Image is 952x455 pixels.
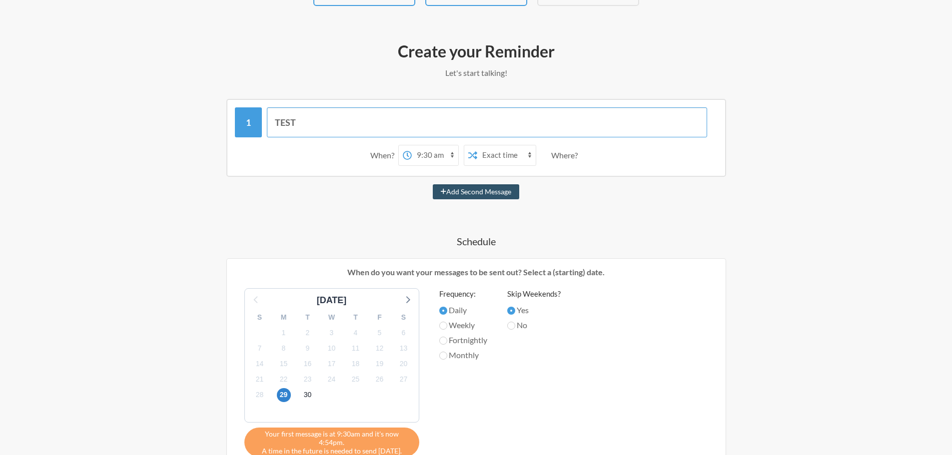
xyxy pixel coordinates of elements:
span: Thursday, October 9, 2025 [301,341,315,355]
div: W [320,310,344,325]
span: Saturday, October 18, 2025 [349,357,363,371]
label: Yes [507,304,561,316]
span: Saturday, October 11, 2025 [349,341,363,355]
label: Fortnightly [439,334,487,346]
span: Sunday, October 12, 2025 [373,341,387,355]
span: Sunday, October 19, 2025 [373,357,387,371]
input: Fortnightly [439,337,447,345]
input: No [507,322,515,330]
span: Your first message is at 9:30am and it's now 4:54pm. [252,430,412,447]
span: Saturday, October 4, 2025 [349,326,363,340]
span: Tuesday, October 7, 2025 [253,341,267,355]
span: Wednesday, October 29, 2025 [277,388,291,402]
div: When? [370,145,398,166]
label: Weekly [439,319,487,331]
input: Daily [439,307,447,315]
span: Saturday, October 25, 2025 [349,373,363,387]
span: Monday, October 6, 2025 [397,326,411,340]
input: Message [267,107,707,137]
span: Sunday, October 26, 2025 [373,373,387,387]
div: T [344,310,368,325]
input: Yes [507,307,515,315]
span: Wednesday, October 8, 2025 [277,341,291,355]
label: No [507,319,561,331]
p: When do you want your messages to be sent out? Select a (starting) date. [234,266,718,278]
span: Thursday, October 16, 2025 [301,357,315,371]
h4: Schedule [186,234,766,248]
div: S [392,310,416,325]
button: Add Second Message [433,184,519,199]
span: Friday, October 17, 2025 [325,357,339,371]
span: Monday, October 27, 2025 [397,373,411,387]
h2: Create your Reminder [186,41,766,62]
label: Frequency: [439,288,487,300]
input: Weekly [439,322,447,330]
span: Wednesday, October 1, 2025 [277,326,291,340]
input: Monthly [439,352,447,360]
div: [DATE] [313,294,351,307]
span: Wednesday, October 15, 2025 [277,357,291,371]
span: Monday, October 20, 2025 [397,357,411,371]
span: Tuesday, October 28, 2025 [253,388,267,402]
span: Wednesday, October 22, 2025 [277,373,291,387]
div: S [248,310,272,325]
div: T [296,310,320,325]
p: Let's start talking! [186,67,766,79]
span: Thursday, October 23, 2025 [301,373,315,387]
span: Tuesday, October 21, 2025 [253,373,267,387]
span: Thursday, October 30, 2025 [301,388,315,402]
span: Sunday, October 5, 2025 [373,326,387,340]
span: Thursday, October 2, 2025 [301,326,315,340]
label: Skip Weekends? [507,288,561,300]
span: Friday, October 24, 2025 [325,373,339,387]
label: Monthly [439,349,487,361]
div: Where? [551,145,582,166]
div: F [368,310,392,325]
label: Daily [439,304,487,316]
span: Tuesday, October 14, 2025 [253,357,267,371]
span: Monday, October 13, 2025 [397,341,411,355]
span: Friday, October 10, 2025 [325,341,339,355]
div: M [272,310,296,325]
span: Friday, October 3, 2025 [325,326,339,340]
